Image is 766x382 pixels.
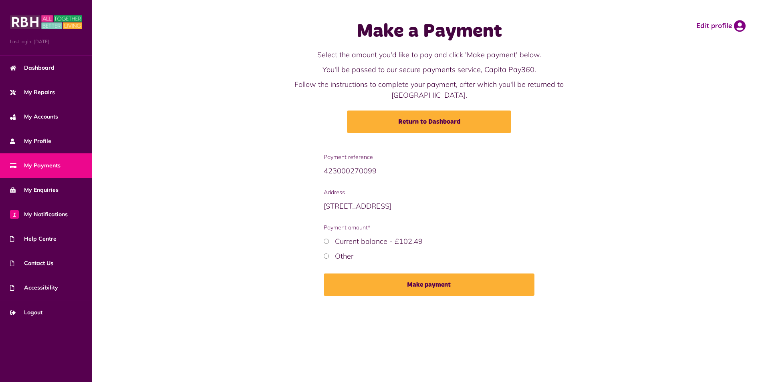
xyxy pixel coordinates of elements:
label: Current balance - £102.49 [335,237,423,246]
button: Make payment [324,273,535,296]
span: [STREET_ADDRESS] [324,201,391,211]
span: Dashboard [10,64,54,72]
span: 423000270099 [324,166,377,175]
span: My Accounts [10,113,58,121]
h1: Make a Payment [269,20,589,43]
p: You'll be passed to our secure payments service, Capita Pay360. [269,64,589,75]
span: 1 [10,210,19,219]
span: Payment amount* [324,223,535,232]
span: Payment reference [324,153,535,161]
span: Logout [10,308,42,317]
span: My Repairs [10,88,55,97]
p: Follow the instructions to complete your payment, after which you'll be returned to [GEOGRAPHIC_D... [269,79,589,101]
span: My Enquiries [10,186,58,194]
span: Help Centre [10,235,56,243]
span: Accessibility [10,283,58,292]
span: My Notifications [10,210,68,219]
span: Last login: [DATE] [10,38,82,45]
a: Edit profile [696,20,746,32]
span: Address [324,188,535,197]
label: Other [335,251,353,261]
span: Contact Us [10,259,53,267]
p: Select the amount you'd like to pay and click 'Make payment' below. [269,49,589,60]
span: My Payments [10,161,60,170]
a: Return to Dashboard [347,111,511,133]
span: My Profile [10,137,51,145]
img: MyRBH [10,14,82,30]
